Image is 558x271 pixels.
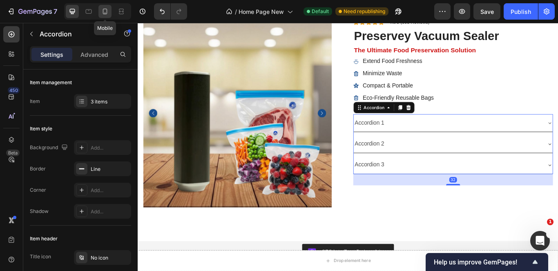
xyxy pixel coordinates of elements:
[91,144,129,152] div: Add...
[252,110,289,124] div: Accordion 1
[480,8,494,15] span: Save
[262,55,345,63] p: Minimize Waste
[262,83,345,92] p: Eco-Friendly Reusable Bags
[344,8,385,15] span: Need republishing
[91,166,129,173] div: Line
[504,3,538,20] button: Publish
[40,50,63,59] p: Settings
[261,95,289,102] div: Accordion
[8,87,20,94] div: 450
[262,40,345,49] p: Extend Food Freshness
[530,231,550,251] iframe: Intercom live chat
[363,179,372,186] div: 32
[30,165,46,172] div: Border
[30,142,69,153] div: Background
[40,29,109,39] p: Accordion
[252,27,483,37] p: The Ultimate Food Preservation Solution
[235,7,237,16] span: /
[91,254,129,262] div: No icon
[252,134,289,148] div: Accordion 2
[91,187,129,194] div: Add...
[30,98,40,105] div: Item
[154,3,187,20] div: Undo/Redo
[239,7,284,16] span: Home Page New
[138,23,558,271] iframe: To enrich screen reader interactions, please activate Accessibility in Grammarly extension settings
[252,158,289,172] div: Accordion 3
[312,8,329,15] span: Default
[91,208,129,215] div: Add...
[30,79,72,86] div: Item management
[434,257,540,267] button: Show survey - Help us improve GemPages!
[511,7,531,16] div: Publish
[262,69,345,78] p: Compact & Portable
[251,5,484,25] h1: preservey vacuum sealer
[30,125,52,132] div: Item style
[30,208,49,215] div: Shadow
[80,50,108,59] p: Advanced
[6,150,20,156] div: Beta
[3,3,61,20] button: 7
[30,186,46,194] div: Corner
[547,219,554,225] span: 1
[434,258,530,266] span: Help us improve GemPages!
[30,253,51,260] div: Title icon
[214,262,292,271] div: SEOAnt ‑ Trust Badges & Icon
[473,3,500,20] button: Save
[91,98,129,105] div: 3 items
[54,7,57,16] p: 7
[210,100,219,110] button: Carousel Next Arrow
[30,235,58,242] div: Item header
